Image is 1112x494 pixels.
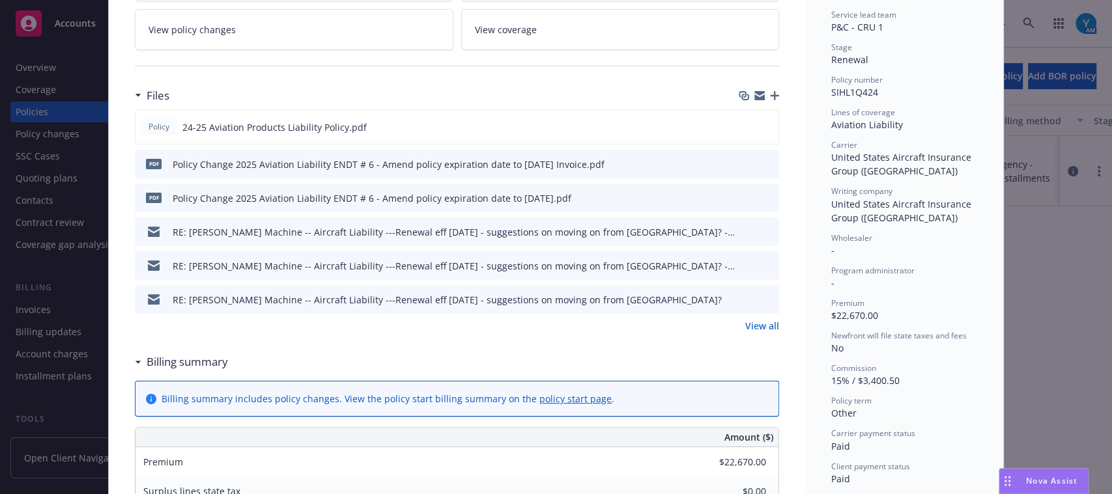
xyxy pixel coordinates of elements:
span: - [831,244,834,256]
span: - [831,277,834,289]
span: Service lead team [831,9,896,20]
span: pdf [146,159,162,169]
span: United States Aircraft Insurance Group ([GEOGRAPHIC_DATA]) [831,198,974,224]
div: RE: [PERSON_NAME] Machine -- Aircraft Liability ---Renewal eff [DATE] - suggestions on moving on ... [173,293,722,307]
span: Program administrator [831,265,915,276]
span: Stage [831,42,852,53]
a: policy start page [539,392,612,405]
button: download file [741,158,752,171]
span: Other [831,407,857,419]
div: RE: [PERSON_NAME] Machine -- Aircraft Liability ---Renewal eff [DATE] - suggestions on moving on ... [173,259,736,273]
div: RE: [PERSON_NAME] Machine -- Aircraft Liability ---Renewal eff [DATE] - suggestions on moving on ... [173,225,736,239]
span: United States Aircraft Insurance Group ([GEOGRAPHIC_DATA]) [831,151,974,177]
button: download file [741,293,752,307]
div: Policy Change 2025 Aviation Liability ENDT # 6 - Amend policy expiration date to [DATE].pdf [173,191,571,205]
span: Paid [831,473,850,485]
span: SIHL1Q424 [831,86,878,98]
span: Policy number [831,74,883,85]
span: Wholesaler [831,232,872,243]
div: Policy Change 2025 Aviation Liability ENDT # 6 - Amend policy expiration date to [DATE] Invoice.pdf [173,158,605,171]
span: Carrier payment status [831,428,915,439]
input: 0.00 [689,452,774,472]
span: Client payment status [831,461,910,472]
button: download file [741,259,752,273]
span: Policy term [831,395,872,406]
div: Billing summary includes policy changes. View the policy start billing summary on the . [162,392,614,405]
span: Newfront will file state taxes and fees [831,330,967,341]
span: $22,670.00 [831,309,878,322]
a: View policy changes [135,9,453,50]
span: Aviation Liability [831,118,903,131]
span: Renewal [831,53,868,66]
div: Billing summary [135,353,228,370]
div: Drag to move [999,469,1016,493]
button: download file [741,120,751,134]
span: Premium [143,456,183,468]
span: Nova Assist [1026,475,1077,486]
span: 24-25 Aviation Products Liability Policy.pdf [182,120,367,134]
span: View policy changes [149,23,236,36]
span: Premium [831,297,864,309]
button: preview file [762,259,774,273]
button: download file [741,225,752,239]
span: pdf [146,193,162,202]
button: download file [741,191,752,205]
h3: Billing summary [147,353,228,370]
a: View all [745,319,779,333]
span: Lines of coverage [831,107,895,118]
span: Amount ($) [724,430,773,444]
button: preview file [762,191,774,205]
button: preview file [762,293,774,307]
button: preview file [762,120,773,134]
span: No [831,342,844,354]
h3: Files [147,87,169,104]
button: Nova Assist [999,468,1089,494]
a: View coverage [461,9,780,50]
div: Files [135,87,169,104]
span: Carrier [831,139,857,150]
span: Policy [146,121,172,133]
span: Writing company [831,185,892,197]
span: Paid [831,440,850,452]
button: preview file [762,158,774,171]
span: P&C - CRU 1 [831,21,883,33]
span: View coverage [475,23,537,36]
span: Commission [831,363,876,374]
button: preview file [762,225,774,239]
span: 15% / $3,400.50 [831,374,900,387]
